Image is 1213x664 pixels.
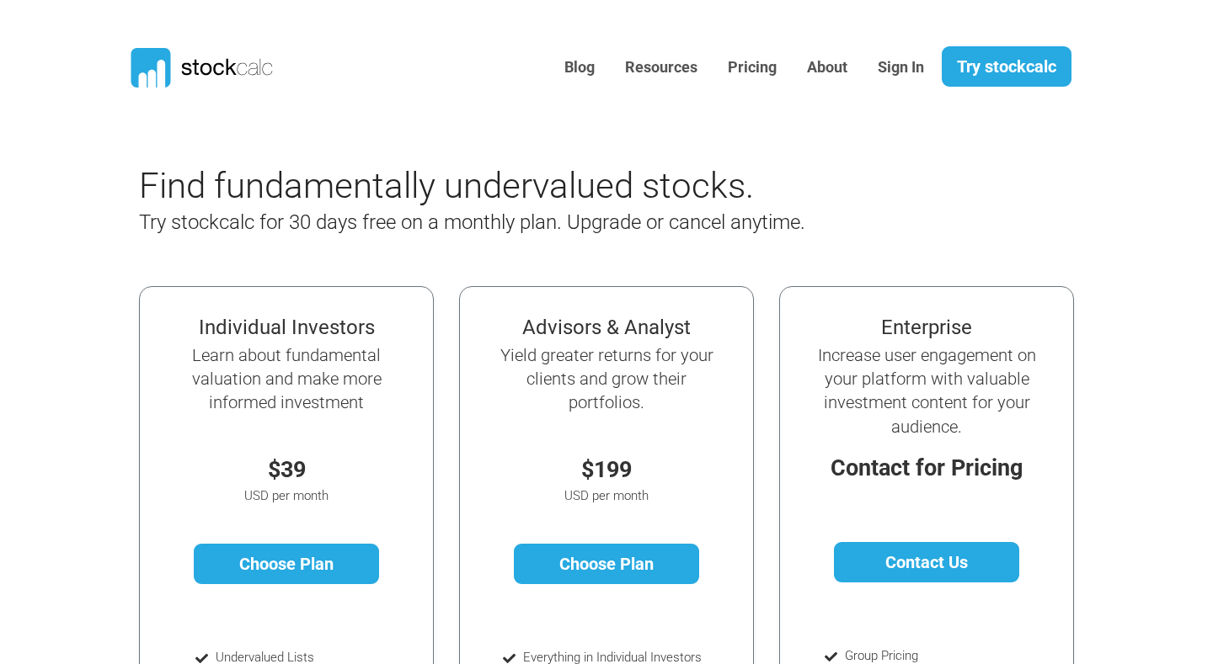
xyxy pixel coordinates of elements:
[815,316,1039,340] h4: Enterprise
[494,343,719,415] h5: Yield greater returns for your clients and grow their portfolios.
[174,453,398,487] p: $39
[139,210,914,235] h4: Try stockcalc for 30 days free on a monthly plan. Upgrade or cancel anytime.
[494,453,719,487] p: $199
[139,165,914,207] h2: Find fundamentally undervalued stocks.
[494,316,719,340] h4: Advisors & Analyst
[174,486,398,506] p: USD per month
[865,47,937,88] a: Sign In
[514,544,700,584] a: Choose Plan
[834,542,1020,582] a: Contact Us
[794,47,860,88] a: About
[612,47,710,88] a: Resources
[715,47,789,88] a: Pricing
[494,486,719,506] p: USD per month
[942,46,1071,87] a: Try stockcalc
[174,343,398,415] h5: Learn about fundamental valuation and make more informed investment
[174,316,398,340] h4: Individual Investors
[815,451,1039,486] p: Contact for Pricing
[815,343,1039,438] h5: Increase user engagement on your platform with valuable investment content for your audience.
[552,47,607,88] a: Blog
[194,544,380,584] a: Choose Plan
